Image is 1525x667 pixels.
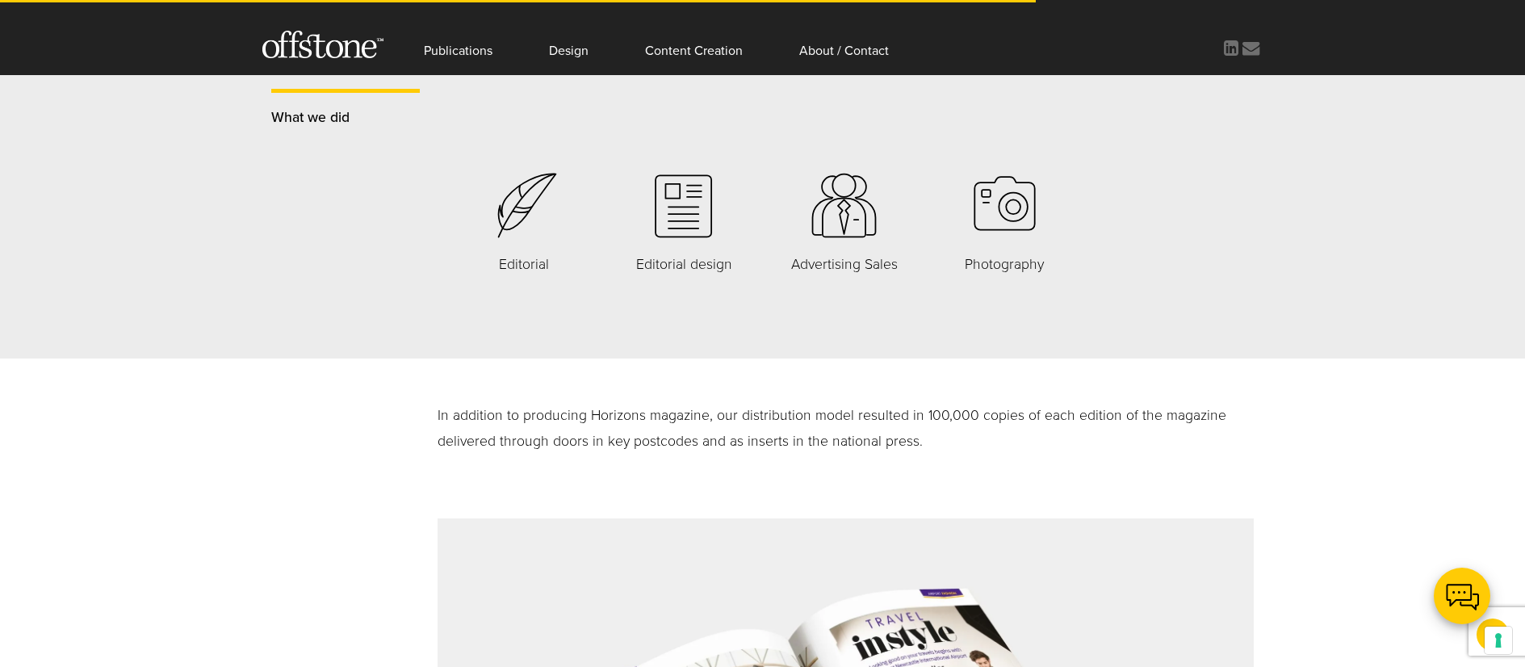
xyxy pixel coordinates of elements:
img: Offstone Publishing [262,31,383,58]
p: Editorial [453,252,595,278]
p: Advertising Sales [773,252,915,278]
p: In addition to producing Horizons magazine, our distribution model resulted in 100,000 copies of ... [438,403,1254,454]
p: Photography [933,252,1075,278]
p: What we did [271,105,420,131]
button: Your consent preferences for tracking technologies [1485,627,1512,654]
p: Editorial design [613,252,755,278]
